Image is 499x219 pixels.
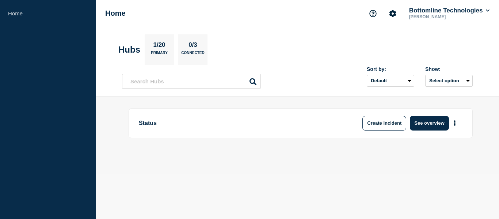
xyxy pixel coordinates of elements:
[151,51,168,58] p: Primary
[186,41,200,51] p: 0/3
[105,9,126,18] h1: Home
[425,66,473,72] div: Show:
[385,6,400,21] button: Account settings
[410,116,449,131] button: See overview
[181,51,204,58] p: Connected
[118,45,140,55] h2: Hubs
[151,41,168,51] p: 1/20
[139,116,341,131] p: Status
[425,75,473,87] button: Select option
[450,116,460,130] button: More actions
[367,75,414,87] select: Sort by
[408,7,491,14] button: Bottomline Technologies
[367,66,414,72] div: Sort by:
[408,14,484,19] p: [PERSON_NAME]
[365,6,381,21] button: Support
[362,116,406,131] button: Create incident
[122,74,261,89] input: Search Hubs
